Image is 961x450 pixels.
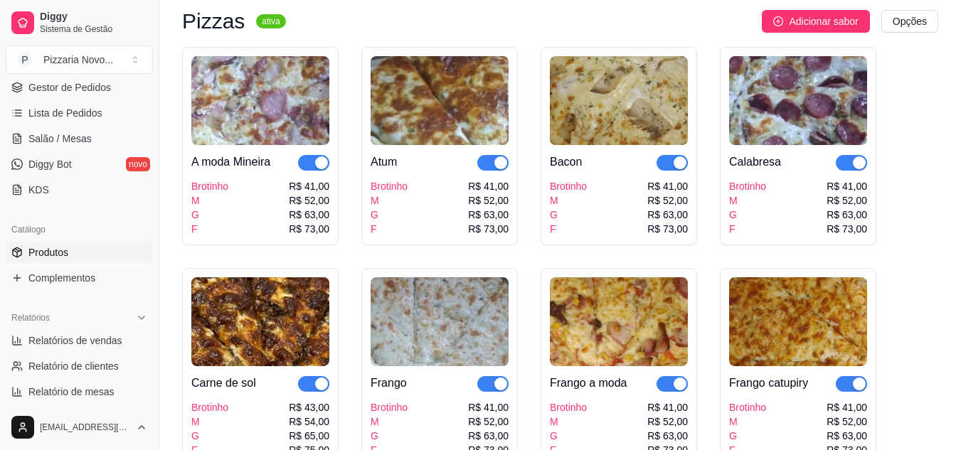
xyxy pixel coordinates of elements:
div: M [550,414,587,429]
div: R$ 54,00 [289,414,329,429]
img: product-image [371,56,509,145]
div: Frango a moda [550,375,627,392]
div: R$ 52,00 [468,414,509,429]
span: Salão / Mesas [28,132,92,146]
a: Salão / Mesas [6,127,153,150]
a: Lista de Pedidos [6,102,153,124]
div: Frango [371,375,407,392]
a: KDS [6,178,153,201]
div: R$ 52,00 [647,414,688,429]
div: G [371,208,408,222]
div: Catálogo [6,218,153,241]
a: Complementos [6,267,153,289]
img: product-image [550,56,688,145]
a: Produtos [6,241,153,264]
a: DiggySistema de Gestão [6,6,153,40]
div: R$ 41,00 [468,179,509,193]
img: product-image [191,56,329,145]
span: Adicionar sabor [789,14,858,29]
div: R$ 41,00 [647,179,688,193]
span: Relatório de clientes [28,359,119,373]
div: Brotinho [191,179,228,193]
div: R$ 41,00 [827,179,867,193]
div: F [550,222,587,236]
a: Diggy Botnovo [6,153,153,176]
div: Calabresa [729,154,781,171]
span: Diggy Bot [28,157,72,171]
div: R$ 52,00 [468,193,509,208]
div: F [191,222,228,236]
div: M [729,193,766,208]
a: Relatório de clientes [6,355,153,377]
span: [EMAIL_ADDRESS][DOMAIN_NAME] [40,422,130,433]
div: M [191,193,228,208]
span: P [18,53,32,67]
span: KDS [28,183,49,197]
a: Relatórios de vendas [6,329,153,352]
div: R$ 73,00 [468,222,509,236]
img: product-image [191,277,329,366]
div: Brotinho [371,400,408,414]
div: R$ 73,00 [827,222,867,236]
span: Complementos [28,271,95,285]
div: Frango catupiry [729,375,808,392]
div: M [550,193,587,208]
span: Opções [893,14,927,29]
div: G [371,429,408,443]
div: F [729,222,766,236]
a: Relatório de mesas [6,380,153,403]
div: R$ 63,00 [468,429,509,443]
span: Sistema de Gestão [40,23,147,35]
div: R$ 52,00 [647,193,688,208]
div: Brotinho [191,400,228,414]
img: product-image [729,277,867,366]
span: plus-circle [773,16,783,26]
div: R$ 63,00 [289,208,329,222]
div: G [191,208,228,222]
div: R$ 63,00 [647,429,688,443]
div: Brotinho [729,179,766,193]
span: Gestor de Pedidos [28,80,111,95]
button: Adicionar sabor [762,10,869,33]
div: R$ 52,00 [827,414,867,429]
div: R$ 41,00 [289,179,329,193]
div: R$ 52,00 [289,193,329,208]
span: Relatório de mesas [28,385,115,399]
img: product-image [550,277,688,366]
div: R$ 41,00 [468,400,509,414]
div: M [371,193,408,208]
span: Relatórios [11,312,50,323]
div: R$ 43,00 [289,400,329,414]
img: product-image [729,56,867,145]
div: R$ 63,00 [827,208,867,222]
div: G [729,208,766,222]
div: G [550,208,587,222]
div: R$ 63,00 [468,208,509,222]
div: G [550,429,587,443]
div: F [371,222,408,236]
div: A moda Mineira [191,154,270,171]
div: R$ 63,00 [827,429,867,443]
div: Brotinho [550,400,587,414]
div: Brotinho [550,179,587,193]
div: Pizzaria Novo ... [43,53,113,67]
div: G [191,429,228,443]
button: Opções [881,10,938,33]
div: G [729,429,766,443]
div: Atum [371,154,397,171]
div: R$ 73,00 [289,222,329,236]
span: Produtos [28,245,68,259]
div: M [191,414,228,429]
button: Select a team [6,45,153,74]
div: Carne de sol [191,375,256,392]
div: R$ 73,00 [647,222,688,236]
div: M [371,414,408,429]
div: Brotinho [371,179,408,193]
div: R$ 65,00 [289,429,329,443]
div: Brotinho [729,400,766,414]
span: Diggy [40,11,147,23]
div: R$ 41,00 [827,400,867,414]
div: R$ 41,00 [647,400,688,414]
span: Relatórios de vendas [28,333,122,348]
h3: Pizzas [182,13,245,30]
